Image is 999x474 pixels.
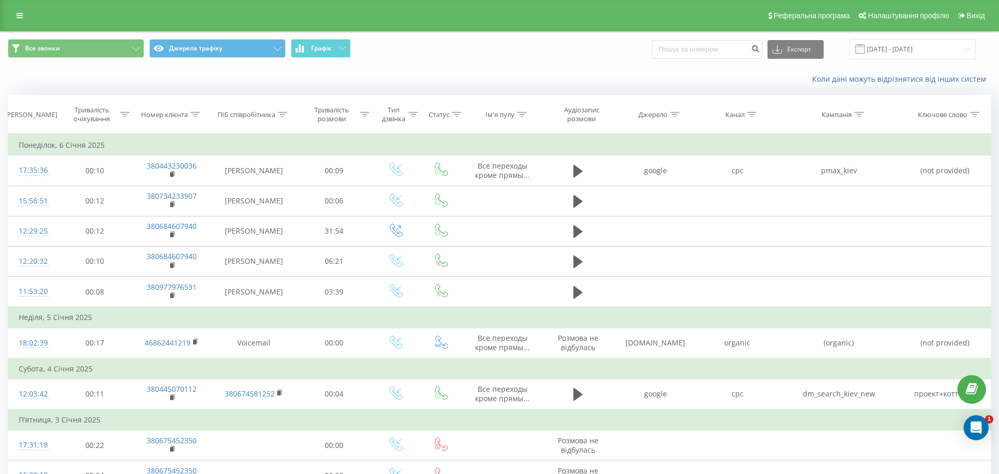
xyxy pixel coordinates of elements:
span: Все переходы кроме прямы... [475,333,530,352]
td: (not provided) [900,156,991,186]
span: Все звонки [25,44,60,53]
a: 380443230036 [147,161,197,171]
span: 1 [985,415,993,424]
span: Все переходы кроме прямы... [475,161,530,180]
span: Налаштування профілю [868,11,949,20]
div: 12:29:25 [19,221,46,241]
div: Тип дзвінка [381,106,406,123]
td: 00:22 [57,430,133,460]
td: 00:12 [57,216,133,246]
button: Графік [291,39,351,58]
td: [PERSON_NAME] [211,246,296,276]
td: cpc [697,156,778,186]
a: 380734233907 [147,191,197,201]
div: Канал [725,110,745,119]
a: 380684607940 [147,251,197,261]
span: Реферальна програма [774,11,850,20]
div: Ключове слово [918,110,967,119]
td: [PERSON_NAME] [211,216,296,246]
div: 12:20:32 [19,251,46,272]
div: Номер клієнта [141,110,188,119]
div: Аудіозапис розмови [551,106,612,123]
td: 00:11 [57,379,133,409]
td: Неділя, 5 Січня 2025 [8,307,991,328]
div: 12:03:42 [19,384,46,404]
td: 00:04 [296,379,372,409]
td: [PERSON_NAME] [211,186,296,216]
a: 380684607940 [147,221,197,231]
a: 380977976531 [147,282,197,292]
div: 11:53:20 [19,281,46,302]
div: Open Intercom Messenger [964,415,989,440]
td: google [614,379,696,409]
span: Графік [311,45,331,52]
span: Вихід [967,11,985,20]
td: 00:09 [296,156,372,186]
div: Кампанія [822,110,852,119]
td: 00:12 [57,186,133,216]
td: Понеділок, 6 Січня 2025 [8,135,991,156]
td: [DOMAIN_NAME] [614,328,696,358]
td: 00:10 [57,156,133,186]
td: (not provided) [900,328,991,358]
td: 00:10 [57,246,133,276]
a: Коли дані можуть відрізнятися вiд інших систем [812,74,991,84]
td: П’ятниця, 3 Січня 2025 [8,409,991,430]
a: 380674581252 [225,389,275,399]
td: 31:54 [296,216,372,246]
input: Пошук за номером [652,40,762,59]
a: 380675452350 [147,435,197,445]
div: Джерело [638,110,668,119]
div: 18:02:39 [19,333,46,353]
td: [PERSON_NAME] [211,156,296,186]
td: 06:21 [296,246,372,276]
td: dm_search_kiev_new [778,379,900,409]
a: 380445070112 [147,384,197,394]
div: Тривалість розмови [305,106,357,123]
td: 00:00 [296,328,372,358]
td: google [614,156,696,186]
td: 00:00 [296,430,372,460]
span: Розмова не відбулась [558,435,598,455]
td: 00:08 [57,277,133,308]
div: Ім'я пулу [485,110,515,119]
div: 17:35:36 [19,160,46,181]
td: 00:17 [57,328,133,358]
td: cpc [697,379,778,409]
span: Все переходы кроме прямы... [475,384,530,403]
button: Все звонки [8,39,144,58]
td: Субота, 4 Січня 2025 [8,358,991,379]
td: 00:06 [296,186,372,216]
div: 15:56:51 [19,191,46,211]
div: Статус [429,110,450,119]
div: ПІБ співробітника [217,110,275,119]
span: Розмова не відбулась [558,333,598,352]
button: Експорт [767,40,824,59]
div: 17:31:18 [19,435,46,455]
td: (organic) [778,328,900,358]
a: 46862441219 [145,338,190,348]
td: проект+коттеджа [900,379,991,409]
button: Джерела трафіку [149,39,286,58]
td: Voicemail [211,328,296,358]
td: 03:39 [296,277,372,308]
td: [PERSON_NAME] [211,277,296,308]
div: Тривалість очікування [66,106,118,123]
div: [PERSON_NAME] [5,110,57,119]
td: organic [697,328,778,358]
td: pmax_kiev [778,156,900,186]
